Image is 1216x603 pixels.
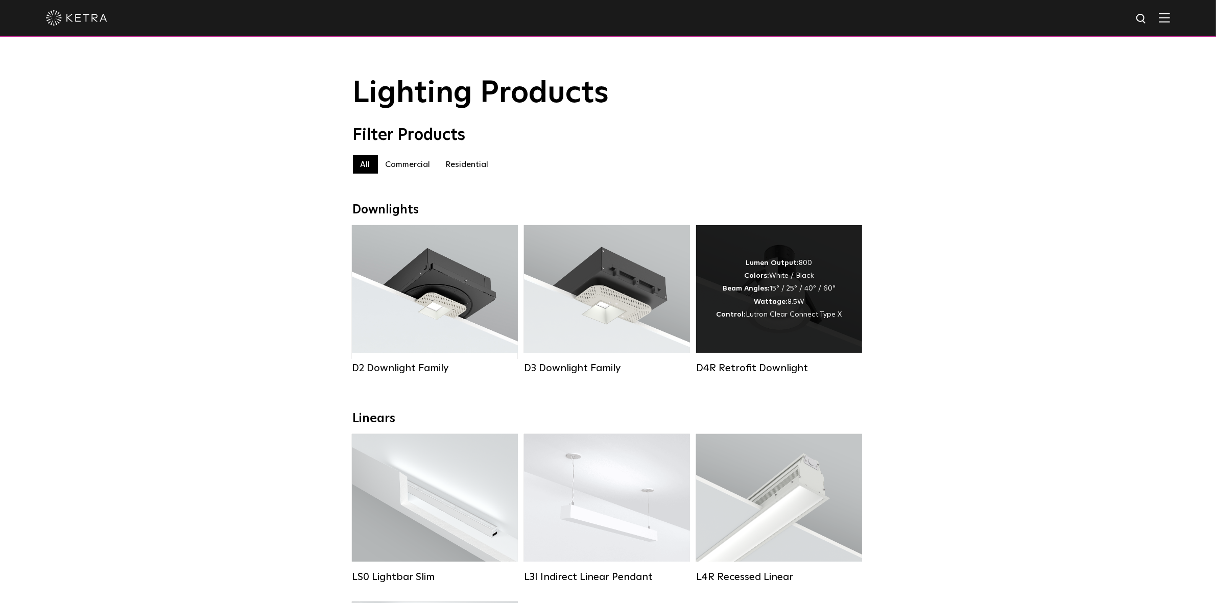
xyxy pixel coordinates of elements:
div: L4R Recessed Linear [696,571,862,583]
strong: Colors: [744,272,769,279]
a: L3I Indirect Linear Pendant Lumen Output:400 / 600 / 800 / 1000Housing Colors:White / BlackContro... [524,434,690,586]
label: Commercial [378,155,438,174]
div: Downlights [353,203,864,218]
div: L3I Indirect Linear Pendant [524,571,690,583]
a: L4R Recessed Linear Lumen Output:400 / 600 / 800 / 1000Colors:White / BlackControl:Lutron Clear C... [696,434,862,586]
div: D4R Retrofit Downlight [696,362,862,374]
div: D3 Downlight Family [524,362,690,374]
strong: Beam Angles: [723,285,770,292]
img: search icon [1135,13,1148,26]
div: LS0 Lightbar Slim [352,571,518,583]
label: All [353,155,378,174]
a: LS0 Lightbar Slim Lumen Output:200 / 350Colors:White / BlackControl:X96 Controller [352,434,518,586]
strong: Wattage: [754,298,788,305]
strong: Lumen Output: [746,259,799,267]
div: Linears [353,412,864,426]
div: 800 White / Black 15° / 25° / 40° / 60° 8.5W [716,257,842,321]
a: D2 Downlight Family Lumen Output:1200Colors:White / Black / Gloss Black / Silver / Bronze / Silve... [352,225,518,377]
div: D2 Downlight Family [352,362,518,374]
img: Hamburger%20Nav.svg [1159,13,1170,22]
span: Lutron Clear Connect Type X [746,311,842,318]
img: ketra-logo-2019-white [46,10,107,26]
div: Filter Products [353,126,864,145]
a: D4R Retrofit Downlight Lumen Output:800Colors:White / BlackBeam Angles:15° / 25° / 40° / 60°Watta... [696,225,862,377]
a: D3 Downlight Family Lumen Output:700 / 900 / 1100Colors:White / Black / Silver / Bronze / Paintab... [524,225,690,377]
strong: Control: [716,311,746,318]
span: Lighting Products [353,78,609,109]
label: Residential [438,155,496,174]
